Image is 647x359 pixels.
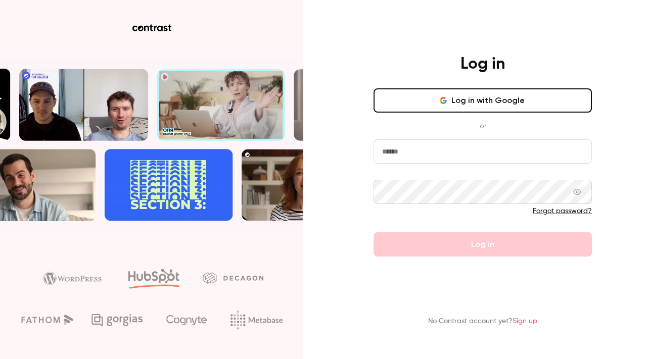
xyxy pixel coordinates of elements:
a: Forgot password? [533,208,592,215]
img: decagon [203,272,263,283]
a: Sign up [513,318,537,325]
h4: Log in [460,54,505,74]
button: Log in with Google [374,88,592,113]
span: or [475,121,491,131]
p: No Contrast account yet? [428,316,537,327]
